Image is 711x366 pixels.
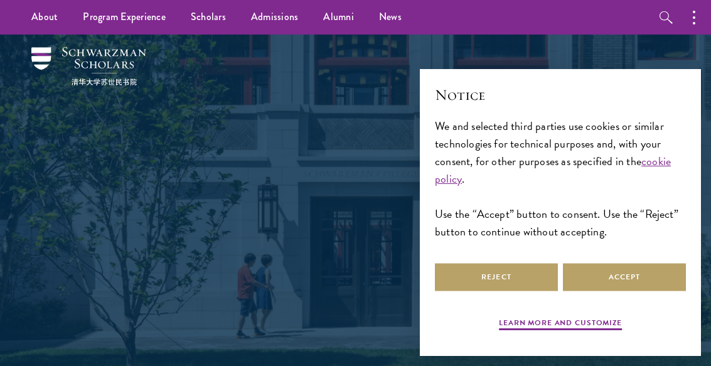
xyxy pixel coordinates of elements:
[563,263,686,291] button: Accept
[435,84,686,105] h2: Notice
[31,47,146,85] img: Schwarzman Scholars
[499,317,622,332] button: Learn more and customize
[435,153,671,187] a: cookie policy
[435,117,686,241] div: We and selected third parties use cookies or similar technologies for technical purposes and, wit...
[435,263,558,291] button: Reject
